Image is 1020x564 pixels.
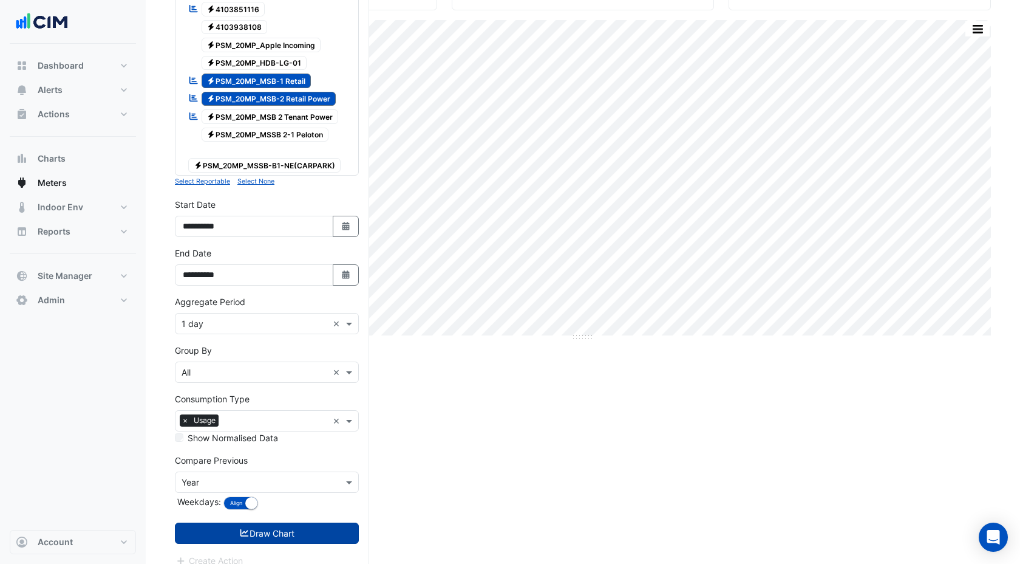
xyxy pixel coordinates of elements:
[333,414,343,427] span: Clear
[38,177,67,189] span: Meters
[38,536,73,548] span: Account
[206,130,216,139] fa-icon: Electricity
[202,20,268,35] span: B2 Carpark EV Chargers
[175,176,230,187] button: Select Reportable
[16,60,28,72] app-icon: Dashboard
[188,158,341,173] span: PSM_20MP_MSSB-B1-NE(CARPARK)
[237,177,274,185] small: Select None
[237,176,274,187] button: Select None
[965,21,990,36] button: More Options
[38,294,65,306] span: Admin
[38,153,66,165] span: Charts
[206,4,216,13] fa-icon: Electricity
[10,264,136,288] button: Site Manager
[175,393,250,405] label: Consumption Type
[10,78,136,102] button: Alerts
[175,295,245,308] label: Aggregate Period
[188,3,199,13] fa-icon: Reportable
[175,523,359,544] button: Draw Chart
[202,2,265,16] span: 4103851116
[16,294,28,306] app-icon: Admin
[188,432,278,444] label: Show Normalised Data
[188,93,199,103] fa-icon: Reportable
[175,344,212,357] label: Group By
[16,108,28,120] app-icon: Actions
[38,60,84,72] span: Dashboard
[10,53,136,78] button: Dashboard
[16,153,28,165] app-icon: Charts
[15,10,69,34] img: Company Logo
[333,317,343,330] span: Clear
[10,195,136,219] button: Indoor Env
[206,112,216,121] fa-icon: Electricity
[16,177,28,189] app-icon: Meters
[175,177,230,185] small: Select Reportable
[206,76,216,85] fa-icon: Electricity
[38,108,70,120] span: Actions
[175,198,216,211] label: Start Date
[10,102,136,126] button: Actions
[333,366,343,379] span: Clear
[202,128,329,142] span: PSM_20MP_MSSB 2-1 Peloton
[191,414,219,427] span: Usage
[10,530,136,554] button: Account
[206,22,216,32] fa-icon: Electricity
[194,160,203,170] fa-icon: Electricity
[175,495,221,508] label: Weekdays:
[188,75,199,85] fa-icon: Reportable
[38,201,83,213] span: Indoor Env
[10,288,136,312] button: Admin
[206,58,216,67] fa-icon: Electricity
[38,225,70,238] span: Reports
[979,523,1008,552] div: Open Intercom Messenger
[202,74,311,88] span: PSM_20MP_MSB-1 Retail
[206,94,216,103] fa-icon: Electricity
[38,270,92,282] span: Site Manager
[206,40,216,49] fa-icon: Electricity
[341,270,352,280] fa-icon: Select Date
[16,225,28,238] app-icon: Reports
[202,56,307,70] span: PSM_20MP_HDB-LG-01
[16,270,28,282] app-icon: Site Manager
[10,171,136,195] button: Meters
[341,221,352,232] fa-icon: Select Date
[202,92,336,106] span: PSM_20MP_MSB-2 Retail Power
[38,84,63,96] span: Alerts
[10,146,136,171] button: Charts
[16,201,28,213] app-icon: Indoor Env
[10,219,136,244] button: Reports
[16,84,28,96] app-icon: Alerts
[202,109,339,124] span: PSM_20MP_MSB 2 Tenant Power
[175,454,248,467] label: Compare Previous
[175,247,211,260] label: End Date
[180,414,191,427] span: ×
[202,38,321,52] span: PSM_20MP_Apple Incoming
[188,111,199,121] fa-icon: Reportable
